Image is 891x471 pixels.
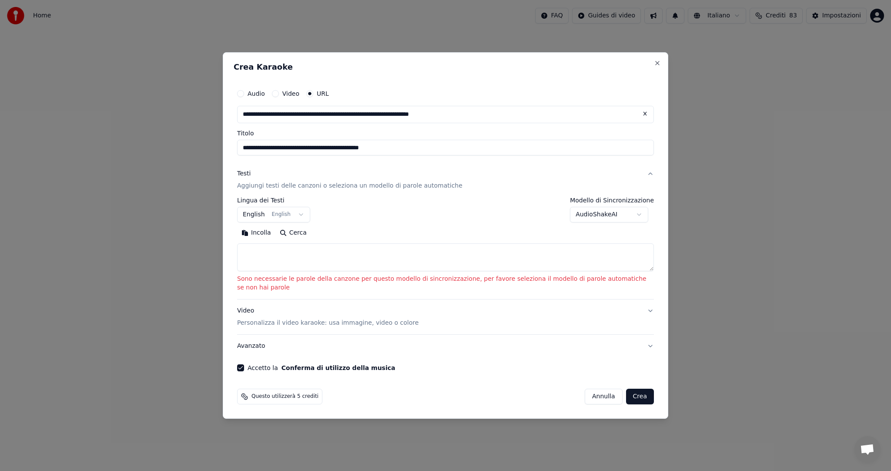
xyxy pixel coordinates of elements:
[237,306,419,327] div: Video
[626,389,654,404] button: Crea
[234,63,657,71] h2: Crea Karaoke
[237,319,419,327] p: Personalizza il video karaoke: usa immagine, video o colore
[237,169,251,178] div: Testi
[251,393,318,400] span: Questo utilizzerà 5 crediti
[237,299,654,334] button: VideoPersonalizza il video karaoke: usa immagine, video o colore
[248,365,395,371] label: Accetto la
[237,275,654,292] p: Sono necessarie le parole della canzone per questo modello di sincronizzazione, per favore selezi...
[585,389,623,404] button: Annulla
[237,162,654,197] button: TestiAggiungi testi delle canzoni o seleziona un modello di parole automatiche
[282,91,299,97] label: Video
[281,365,395,371] button: Accetto la
[237,197,310,203] label: Lingua dei Testi
[275,226,311,240] button: Cerca
[237,130,654,136] label: Titolo
[237,226,275,240] button: Incolla
[317,91,329,97] label: URL
[237,335,654,357] button: Avanzato
[237,182,462,190] p: Aggiungi testi delle canzoni o seleziona un modello di parole automatiche
[570,197,654,203] label: Modello di Sincronizzazione
[237,197,654,299] div: TestiAggiungi testi delle canzoni o seleziona un modello di parole automatiche
[248,91,265,97] label: Audio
